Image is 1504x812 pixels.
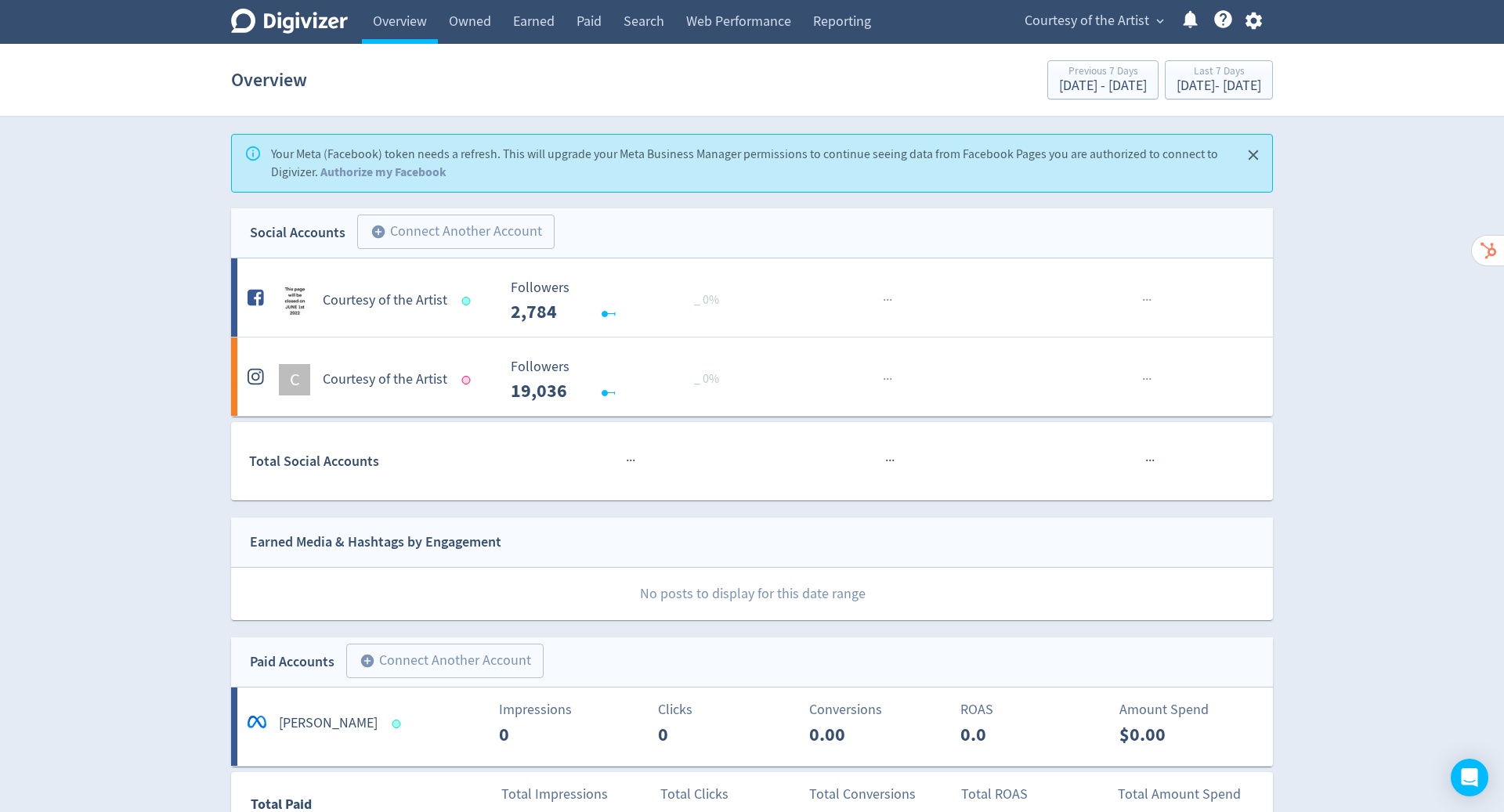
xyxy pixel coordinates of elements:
p: Total Conversions [809,784,951,805]
span: · [1148,370,1151,389]
span: · [883,291,886,310]
svg: Followers --- [503,280,738,322]
button: Close [1241,143,1267,168]
div: Last 7 Days [1177,66,1261,79]
p: Total Impressions [501,784,643,805]
span: Courtesy of the Artist [1025,9,1149,34]
p: 0 [499,720,589,749]
span: · [891,451,895,471]
span: · [886,291,889,310]
p: Amount Spend [1119,699,1261,720]
p: Total ROAS [961,784,1103,805]
span: · [885,451,888,471]
p: $0.00 [1119,720,1209,749]
p: 0 [658,720,748,749]
a: *[PERSON_NAME]Impressions0Clicks0Conversions0.00ROAS0.0Amount Spend$0.00 [231,687,1273,766]
p: ROAS [960,699,1102,720]
span: add_circle [371,224,386,240]
h5: [PERSON_NAME] [279,714,378,733]
div: Open Intercom Messenger [1451,759,1488,796]
span: Data last synced: 19 Jul 2021, 1:22pm (AEST) [462,376,475,384]
span: · [629,451,632,471]
span: · [632,451,635,471]
p: Total Clicks [660,784,802,805]
div: [DATE] - [DATE] [1059,79,1147,93]
span: · [1151,451,1155,471]
span: · [1145,291,1148,310]
span: · [1145,451,1148,471]
span: · [1148,291,1151,310]
button: Connect Another Account [357,215,555,249]
span: · [1142,291,1145,310]
img: Courtesy of the Artist undefined [279,285,310,316]
p: Clicks [658,699,800,720]
p: Conversions [809,699,951,720]
p: Total Amount Spend [1118,784,1260,805]
div: [DATE] - [DATE] [1177,79,1261,93]
span: add_circle [360,653,375,669]
h1: Overview [231,55,307,105]
span: _ 0% [694,371,719,387]
h5: Courtesy of the Artist [323,291,447,310]
span: _ 0% [694,292,719,308]
p: 0.00 [809,720,899,749]
a: CCourtesy of the Artist Followers --- _ 0% Followers 19,036 ······ [231,337,1273,416]
div: Previous 7 Days [1059,66,1147,79]
svg: Followers --- [503,359,738,401]
span: · [1148,451,1151,471]
div: Social Accounts [250,222,345,244]
div: Earned Media & Hashtags by Engagement [250,531,501,554]
div: Total Social Accounts [249,450,499,473]
span: expand_more [1153,14,1167,28]
div: Your Meta (Facebook) token needs a refresh. This will upgrade your Meta Business Manager permissi... [271,139,1228,187]
div: C [279,364,310,395]
span: Data last synced: 26 Aug 2025, 5:01am (AEST) [392,720,406,728]
p: 0.0 [960,720,1050,749]
button: Connect Another Account [346,644,544,678]
span: Data last synced: 25 Aug 2025, 7:02pm (AEST) [462,297,475,305]
p: No posts to display for this date range [232,568,1273,620]
a: Authorize my Facebook [320,164,446,180]
a: Courtesy of the Artist undefinedCourtesy of the Artist Followers --- _ 0% Followers 2,784 ······ [231,258,1273,337]
button: Courtesy of the Artist [1019,9,1168,34]
div: Paid Accounts [250,651,334,673]
span: · [1142,370,1145,389]
a: Connect Another Account [345,217,555,249]
button: Last 7 Days[DATE]- [DATE] [1165,60,1273,99]
p: Impressions [499,699,641,720]
span: · [1145,370,1148,389]
h5: Courtesy of the Artist [323,370,447,389]
span: · [889,370,892,389]
span: · [626,451,629,471]
span: · [889,291,892,310]
span: · [886,370,889,389]
span: · [888,451,891,471]
button: Previous 7 Days[DATE] - [DATE] [1047,60,1159,99]
a: Connect Another Account [334,646,544,678]
span: · [883,370,886,389]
